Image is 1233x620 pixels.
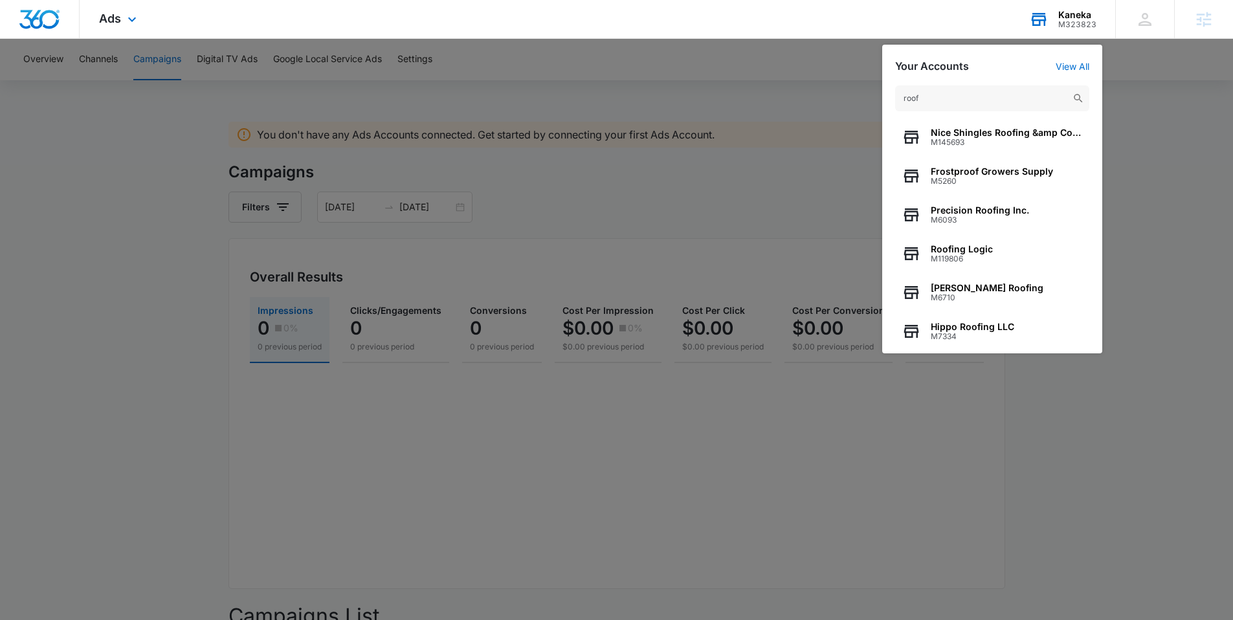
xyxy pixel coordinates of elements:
input: Search Accounts [895,85,1089,111]
span: Ads [99,12,121,25]
div: account id [1058,20,1096,29]
h2: Your Accounts [895,60,969,72]
span: Frostproof Growers Supply [931,166,1053,177]
span: M6710 [931,293,1043,302]
button: Frostproof Growers SupplyM5260 [895,157,1089,195]
div: account name [1058,10,1096,20]
button: Nice Shingles Roofing &amp ConstructionM145693 [895,118,1089,157]
button: Hippo Roofing LLCM7334 [895,312,1089,351]
a: View All [1056,61,1089,72]
span: M145693 [931,138,1083,147]
button: [PERSON_NAME] RoofingM6710 [895,273,1089,312]
button: Roofing LogicM119806 [895,234,1089,273]
span: Nice Shingles Roofing &amp Construction [931,127,1083,138]
span: M6093 [931,216,1029,225]
span: Roofing Logic [931,244,993,254]
span: M5260 [931,177,1053,186]
span: M7334 [931,332,1014,341]
button: Precision Roofing Inc.M6093 [895,195,1089,234]
span: M119806 [931,254,993,263]
span: [PERSON_NAME] Roofing [931,283,1043,293]
span: Precision Roofing Inc. [931,205,1029,216]
span: Hippo Roofing LLC [931,322,1014,332]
